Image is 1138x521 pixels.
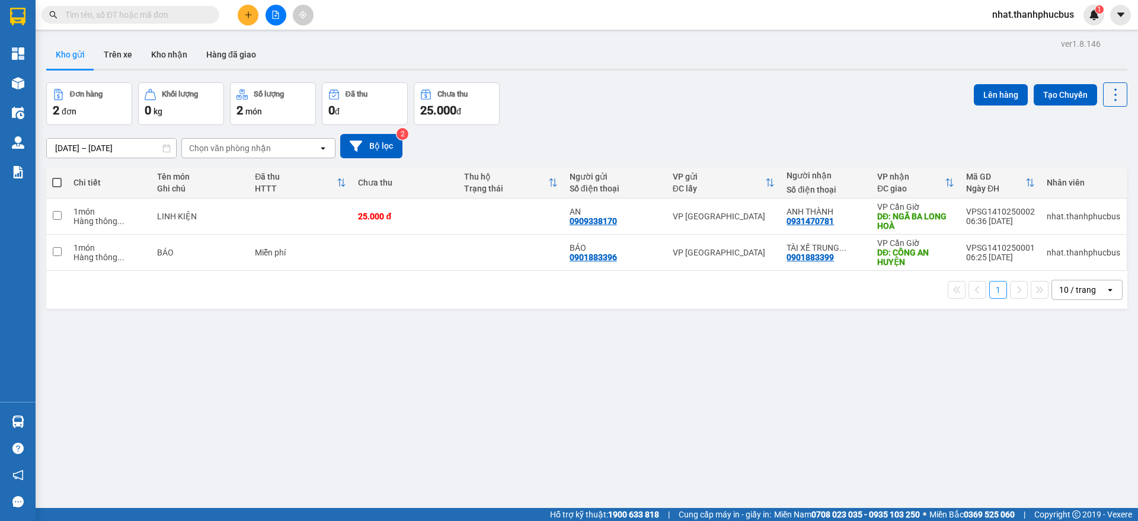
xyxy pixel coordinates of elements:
span: Cung cấp máy in - giấy in: [679,508,771,521]
div: Ghi chú [157,184,244,193]
img: warehouse-icon [12,107,24,119]
button: Hàng đã giao [197,40,266,69]
svg: open [318,143,328,153]
span: copyright [1072,510,1081,519]
input: Tìm tên, số ĐT hoặc mã đơn [65,8,205,21]
div: VP gửi [673,172,766,181]
sup: 2 [397,128,408,140]
button: Số lượng2món [230,82,316,125]
div: ĐC lấy [673,184,766,193]
b: Thành Phúc Bus [15,76,60,132]
span: ⚪️ [923,512,926,517]
img: warehouse-icon [12,415,24,428]
div: DĐ: CÔNG AN HUYỆN [877,248,954,267]
span: plus [244,11,252,19]
div: 06:25 [DATE] [966,252,1035,262]
div: nhat.thanhphucbus [1047,212,1120,221]
div: ĐC giao [877,184,945,193]
span: caret-down [1115,9,1126,20]
span: question-circle [12,443,24,454]
img: dashboard-icon [12,47,24,60]
span: | [668,508,670,521]
div: 0909338170 [570,216,617,226]
img: solution-icon [12,166,24,178]
div: Tên món [157,172,244,181]
span: đ [335,107,340,116]
span: file-add [271,11,280,19]
div: 0901883396 [570,252,617,262]
div: nhat.thanhphucbus [1047,248,1120,257]
strong: 1900 633 818 [608,510,659,519]
th: Toggle SortBy [871,167,960,199]
div: VPSG1410250002 [966,207,1035,216]
img: logo.jpg [15,15,74,74]
div: DĐ: NGÃ BA LONG HOÀ [877,212,954,231]
button: Đơn hàng2đơn [46,82,132,125]
div: HTTT [255,184,337,193]
div: VP [GEOGRAPHIC_DATA] [673,212,775,221]
div: 1 món [73,207,145,216]
div: Đơn hàng [70,90,103,98]
button: Kho nhận [142,40,197,69]
span: 1 [1097,5,1101,14]
span: Miền Nam [774,508,920,521]
span: 0 [328,103,335,117]
div: Khối lượng [162,90,198,98]
div: 25.000 đ [358,212,452,221]
div: Hàng thông thường [73,252,145,262]
sup: 1 [1095,5,1104,14]
div: TÀI XẾ TRUNG CHUYỂN [787,243,865,252]
span: notification [12,469,24,481]
span: aim [299,11,307,19]
span: search [49,11,57,19]
img: warehouse-icon [12,136,24,149]
b: Gửi khách hàng [73,17,117,73]
div: 06:36 [DATE] [966,216,1035,226]
div: Số điện thoại [570,184,661,193]
div: 10 / trang [1059,284,1096,296]
button: Tạo Chuyến [1034,84,1097,106]
button: Lên hàng [974,84,1028,106]
span: nhat.thanhphucbus [983,7,1083,22]
div: VP [GEOGRAPHIC_DATA] [673,248,775,257]
span: đơn [62,107,76,116]
div: Miễn phí [255,248,346,257]
span: món [245,107,262,116]
span: 25.000 [420,103,456,117]
div: VP Cần Giờ [877,202,954,212]
div: ANH THÀNH [787,207,865,216]
div: VP Cần Giờ [877,238,954,248]
div: Chi tiết [73,178,145,187]
div: Đã thu [346,90,367,98]
div: 1 món [73,243,145,252]
input: Select a date range. [47,139,176,158]
button: plus [238,5,258,25]
span: | [1024,508,1025,521]
div: Ngày ĐH [966,184,1025,193]
div: Đã thu [255,172,337,181]
strong: 0708 023 035 - 0935 103 250 [811,510,920,519]
span: ... [839,243,846,252]
div: LINH KIỆN [157,212,244,221]
th: Toggle SortBy [667,167,781,199]
img: icon-new-feature [1089,9,1099,20]
span: kg [154,107,162,116]
button: Kho gửi [46,40,94,69]
div: Số điện thoại [787,185,865,194]
button: file-add [266,5,286,25]
div: Thu hộ [464,172,548,181]
div: Chưa thu [437,90,468,98]
div: AN [570,207,661,216]
svg: open [1105,285,1115,295]
div: Chưa thu [358,178,452,187]
div: 0931470781 [787,216,834,226]
div: ver 1.8.146 [1061,37,1101,50]
div: BÁO [157,248,244,257]
button: Khối lượng0kg [138,82,224,125]
div: Người gửi [570,172,661,181]
button: aim [293,5,314,25]
div: Chọn văn phòng nhận [189,142,271,154]
span: 2 [236,103,243,117]
div: 0901883399 [787,252,834,262]
span: 2 [53,103,59,117]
